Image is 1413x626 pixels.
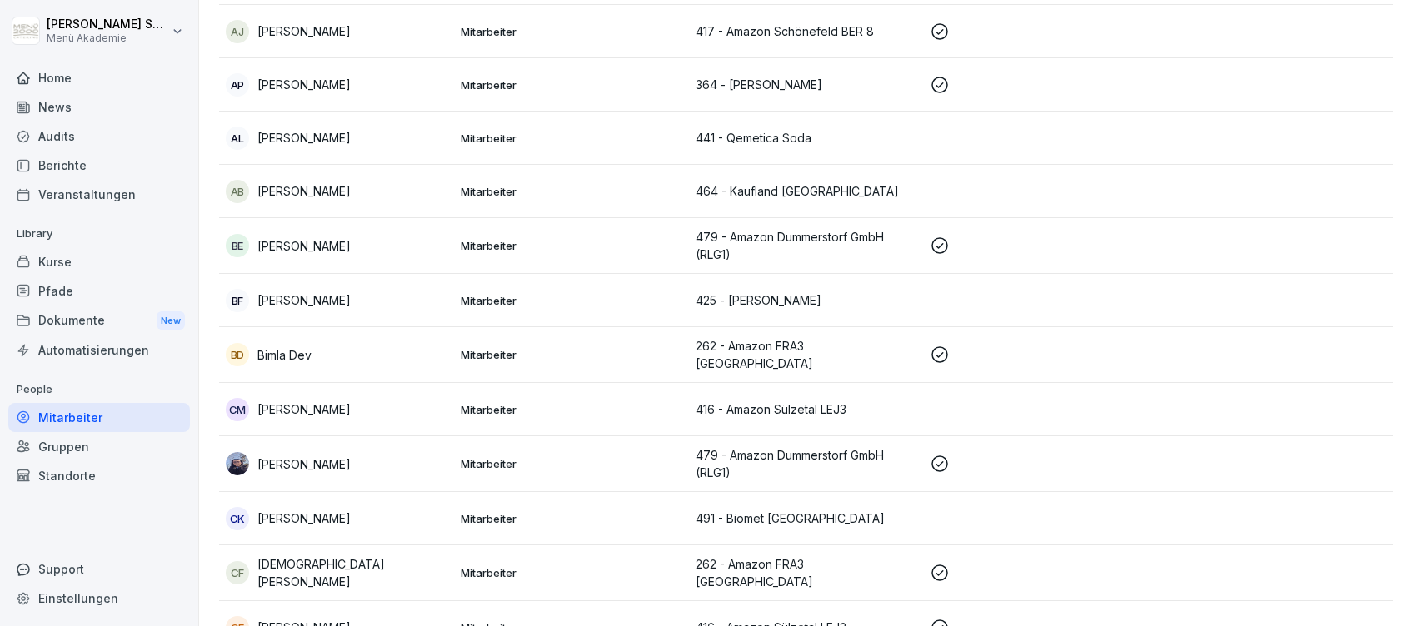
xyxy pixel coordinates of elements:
[47,32,168,44] p: Menü Akademie
[8,461,190,490] a: Standorte
[8,63,190,92] a: Home
[461,511,682,526] p: Mitarbeiter
[696,400,917,418] p: 416 - Amazon Sülzetal LEJ3
[8,151,190,180] a: Berichte
[257,129,351,147] p: [PERSON_NAME]
[226,127,249,150] div: AL
[461,565,682,580] p: Mitarbeiter
[461,402,682,417] p: Mitarbeiter
[257,22,351,40] p: [PERSON_NAME]
[8,335,190,365] a: Automatisierungen
[8,122,190,151] a: Audits
[157,311,185,330] div: New
[696,337,917,372] p: 262 - Amazon FRA3 [GEOGRAPHIC_DATA]
[8,584,190,613] a: Einstellungen
[226,452,249,475] img: p8e9b2tvtcz605uwn1j5cspz.png
[226,20,249,43] div: AJ
[8,306,190,336] div: Dokumente
[257,555,447,590] p: [DEMOGRAPHIC_DATA][PERSON_NAME]
[461,347,682,362] p: Mitarbeiter
[696,291,917,309] p: 425 - [PERSON_NAME]
[696,76,917,93] p: 364 - [PERSON_NAME]
[696,555,917,590] p: 262 - Amazon FRA3 [GEOGRAPHIC_DATA]
[257,182,351,200] p: [PERSON_NAME]
[461,24,682,39] p: Mitarbeiter
[696,129,917,147] p: 441 - Qemetica Soda
[226,180,249,203] div: AB
[461,77,682,92] p: Mitarbeiter
[226,289,249,312] div: BF
[8,306,190,336] a: DokumenteNew
[257,455,351,473] p: [PERSON_NAME]
[8,92,190,122] a: News
[8,247,190,276] a: Kurse
[696,446,917,481] p: 479 - Amazon Dummerstorf GmbH (RLG1)
[47,17,168,32] p: [PERSON_NAME] Schülzke
[226,73,249,97] div: AP
[257,400,351,418] p: [PERSON_NAME]
[257,509,351,527] p: [PERSON_NAME]
[226,343,249,366] div: BD
[257,237,351,255] p: [PERSON_NAME]
[8,276,190,306] a: Pfade
[226,561,249,584] div: CF
[696,182,917,200] p: 464 - Kaufland [GEOGRAPHIC_DATA]
[8,403,190,432] a: Mitarbeiter
[461,293,682,308] p: Mitarbeiter
[257,291,351,309] p: [PERSON_NAME]
[696,22,917,40] p: 417 - Amazon Schönefeld BER 8
[257,346,312,364] p: Bimla Dev
[226,507,249,530] div: CK
[461,456,682,471] p: Mitarbeiter
[8,554,190,584] div: Support
[257,76,351,93] p: [PERSON_NAME]
[696,509,917,527] p: 491 - Biomet [GEOGRAPHIC_DATA]
[8,221,190,247] p: Library
[8,376,190,403] p: People
[226,234,249,257] div: BE
[461,184,682,199] p: Mitarbeiter
[8,180,190,209] a: Veranstaltungen
[461,131,682,146] p: Mitarbeiter
[8,432,190,461] a: Gruppen
[226,398,249,421] div: CM
[461,238,682,253] p: Mitarbeiter
[696,228,917,263] p: 479 - Amazon Dummerstorf GmbH (RLG1)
